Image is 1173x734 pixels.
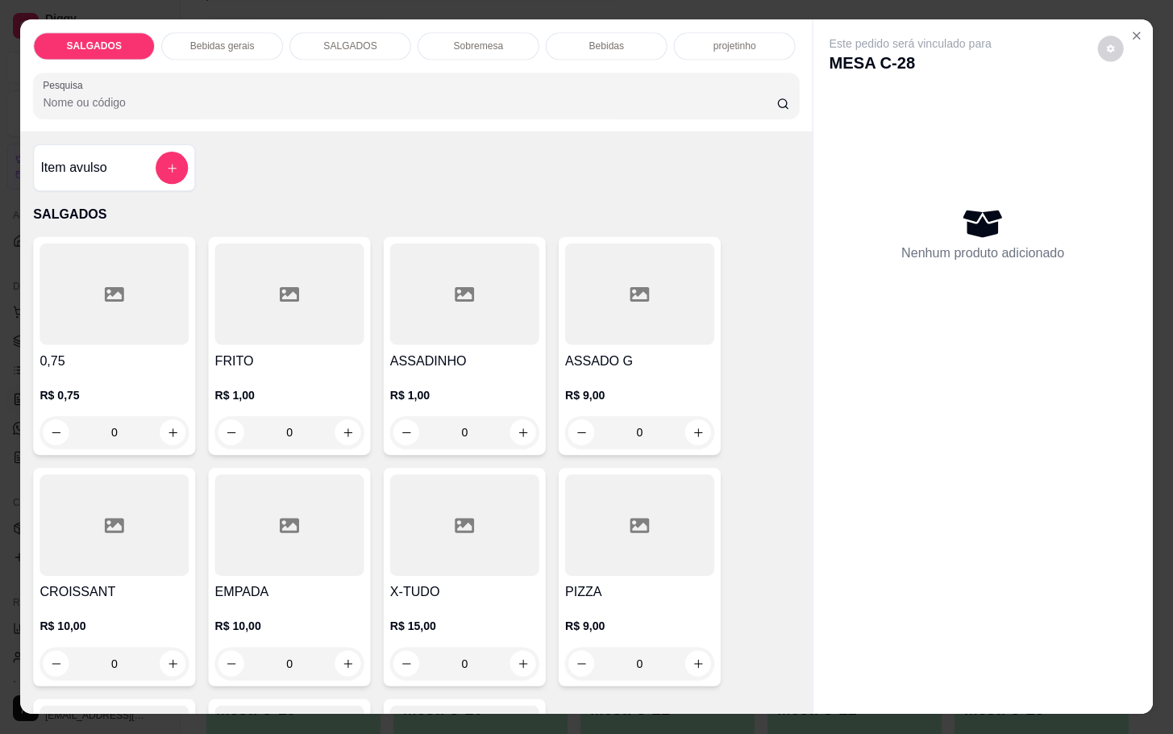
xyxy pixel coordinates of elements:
label: Pesquisa [43,79,88,93]
p: Bebidas gerais [190,40,255,53]
p: SALGADOS [33,205,799,224]
p: projetinho [713,40,756,53]
button: decrease-product-quantity [568,651,594,677]
p: Este pedido será vinculado para [830,36,992,52]
button: decrease-product-quantity [43,651,69,677]
h4: ASSADO G [565,352,714,371]
button: increase-product-quantity [335,651,360,677]
p: MESA C-28 [830,52,992,75]
p: R$ 1,00 [390,387,539,403]
button: increase-product-quantity [160,420,185,446]
p: Bebidas [589,40,624,53]
h4: Item avulso [40,159,106,178]
button: add-separate-item [156,152,188,185]
button: increase-product-quantity [160,651,185,677]
button: decrease-product-quantity [218,420,244,446]
p: R$ 1,00 [215,387,364,403]
h4: CROISSANT [40,583,189,603]
h4: X-TUDO [390,583,539,603]
h4: EMPADA [215,583,364,603]
button: decrease-product-quantity [568,420,594,446]
input: Pesquisa [43,94,776,111]
p: R$ 10,00 [215,619,364,635]
p: SALGADOS [66,40,121,53]
p: R$ 0,75 [40,387,189,403]
p: SALGADOS [323,40,376,53]
p: R$ 15,00 [390,619,539,635]
button: decrease-product-quantity [1097,36,1123,62]
button: decrease-product-quantity [393,651,419,677]
p: Sobremesa [453,40,503,53]
p: Nenhum produto adicionado [901,244,1064,263]
button: Close [1124,23,1150,49]
h4: ASSADINHO [390,352,539,371]
p: R$ 9,00 [565,387,714,403]
h4: 0,75 [40,352,189,371]
p: R$ 9,00 [565,619,714,635]
p: R$ 10,00 [40,619,189,635]
button: decrease-product-quantity [218,651,244,677]
button: increase-product-quantity [510,420,536,446]
button: increase-product-quantity [510,651,536,677]
button: decrease-product-quantity [43,420,69,446]
h4: FRITO [215,352,364,371]
button: increase-product-quantity [685,420,711,446]
button: increase-product-quantity [335,420,360,446]
button: decrease-product-quantity [393,420,419,446]
button: increase-product-quantity [685,651,711,677]
h4: PIZZA [565,583,714,603]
